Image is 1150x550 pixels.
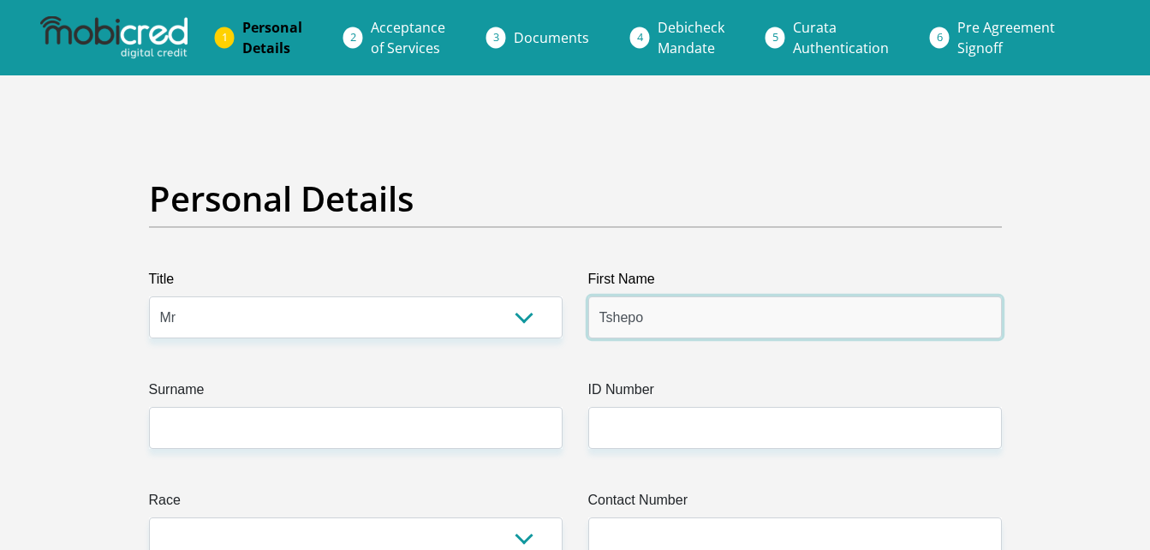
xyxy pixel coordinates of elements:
[149,178,1002,219] h2: Personal Details
[229,10,316,65] a: PersonalDetails
[944,10,1069,65] a: Pre AgreementSignoff
[371,18,445,57] span: Acceptance of Services
[588,296,1002,338] input: First Name
[793,18,889,57] span: Curata Authentication
[644,10,738,65] a: DebicheckMandate
[242,18,302,57] span: Personal Details
[149,490,563,517] label: Race
[588,380,1002,407] label: ID Number
[779,10,903,65] a: CurataAuthentication
[357,10,459,65] a: Acceptanceof Services
[149,407,563,449] input: Surname
[658,18,724,57] span: Debicheck Mandate
[957,18,1055,57] span: Pre Agreement Signoff
[149,269,563,296] label: Title
[588,407,1002,449] input: ID Number
[514,28,589,47] span: Documents
[500,21,603,55] a: Documents
[588,269,1002,296] label: First Name
[40,16,188,59] img: mobicred logo
[588,490,1002,517] label: Contact Number
[149,380,563,407] label: Surname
